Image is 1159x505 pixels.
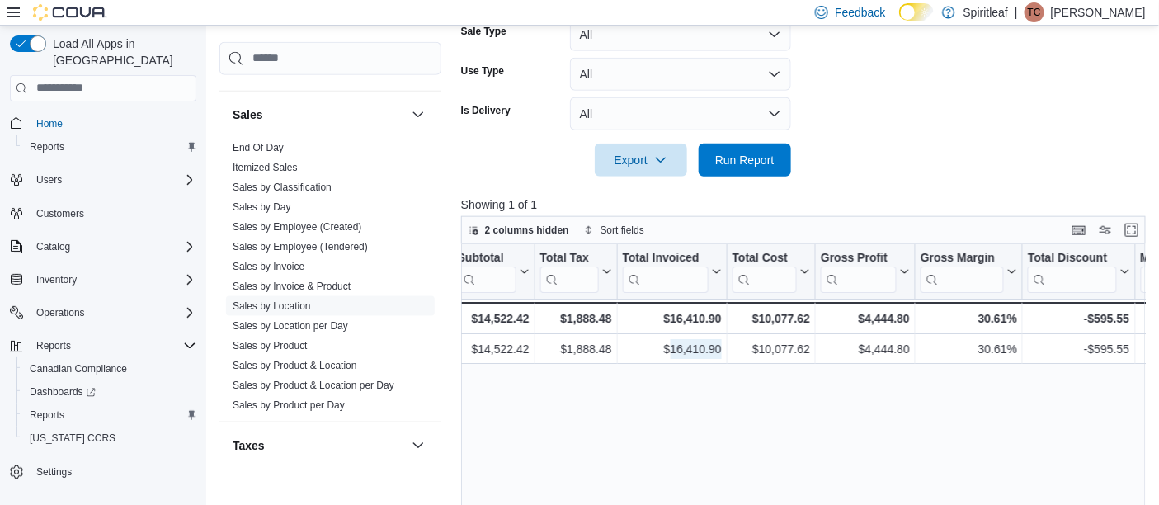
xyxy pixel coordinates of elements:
button: Display options [1095,220,1115,240]
button: Sort fields [577,220,651,240]
div: Total Invoiced [623,250,709,292]
span: Users [36,173,62,186]
button: Reports [16,135,203,158]
span: Sales by Classification [233,180,332,193]
span: Feedback [835,4,885,21]
p: Showing 1 of 1 [461,196,1153,213]
div: Gross Margin [921,250,1004,292]
a: Itemized Sales [233,161,298,172]
a: Sales by Location per Day [233,319,348,331]
span: Dashboards [30,385,96,399]
button: Gross Margin [921,250,1017,292]
div: Total Discount [1028,250,1116,292]
button: Sales [233,106,405,122]
button: 2 columns hidden [462,220,576,240]
a: Sales by Invoice & Product [233,280,351,291]
div: $1,888.48 [540,339,612,359]
span: Inventory [30,270,196,290]
div: Trevor C [1025,2,1044,22]
h3: Sales [233,106,263,122]
a: Sales by Day [233,201,291,212]
a: Reports [23,405,71,425]
span: Load All Apps in [GEOGRAPHIC_DATA] [46,35,196,68]
button: Export [595,144,687,177]
a: Sales by Employee (Created) [233,220,362,232]
button: Home [3,111,203,135]
div: Total Invoiced [623,250,709,266]
h3: Taxes [233,437,265,453]
a: Dashboards [23,382,102,402]
span: Reports [30,408,64,422]
div: 30.61% [921,309,1017,328]
div: Total Cost [733,250,797,292]
button: Operations [3,301,203,324]
label: Use Type [461,64,504,78]
span: Sales by Employee (Created) [233,219,362,233]
a: Dashboards [16,380,203,404]
a: Canadian Compliance [23,359,134,379]
button: All [570,58,791,91]
button: Catalog [30,237,77,257]
a: Sales by Product & Location per Day [233,379,394,390]
div: Gross Margin [921,250,1004,266]
button: Canadian Compliance [16,357,203,380]
a: Sales by Classification [233,181,332,192]
a: Reports [23,137,71,157]
span: Sales by Day [233,200,291,213]
button: Sales [408,104,428,124]
span: TC [1028,2,1041,22]
div: 30.61% [921,339,1017,359]
a: [US_STATE] CCRS [23,428,122,448]
button: Catalog [3,235,203,258]
span: Sales by Product & Location [233,358,357,371]
span: Sales by Invoice & Product [233,279,351,292]
span: Itemized Sales [233,160,298,173]
a: Sales by Product [233,339,308,351]
span: Reports [30,336,196,356]
button: Enter fullscreen [1122,220,1142,240]
span: Catalog [30,237,196,257]
span: Sort fields [601,224,644,237]
a: Sales by Invoice [233,260,304,271]
div: $4,444.80 [821,309,910,328]
span: Home [30,113,196,134]
div: $14,522.42 [458,309,530,328]
span: Customers [36,207,84,220]
div: $10,077.62 [733,309,810,328]
button: Subtotal [458,250,530,292]
div: Total Tax [540,250,599,266]
button: All [570,97,791,130]
span: Sales by Location per Day [233,319,348,332]
button: Customers [3,201,203,225]
div: $16,410.90 [623,339,722,359]
span: Operations [36,306,85,319]
button: Gross Profit [821,250,910,292]
button: Total Tax [540,250,612,292]
div: Total Discount [1028,250,1116,266]
p: Spiritleaf [963,2,1008,22]
p: | [1015,2,1018,22]
button: Total Invoiced [623,250,722,292]
span: Sales by Product & Location per Day [233,378,394,391]
a: Sales by Product & Location [233,359,357,370]
button: Total Cost [733,250,810,292]
button: Taxes [233,437,405,453]
span: Catalog [36,240,70,253]
span: Reports [36,339,71,352]
span: Export [605,144,677,177]
button: Operations [30,303,92,323]
div: Gross Profit [821,250,897,266]
div: $4,444.80 [821,339,910,359]
span: [US_STATE] CCRS [30,432,115,445]
a: Customers [30,204,91,224]
div: $10,077.62 [733,339,810,359]
a: Sales by Product per Day [233,399,345,410]
button: Users [3,168,203,191]
div: Sales [219,137,441,421]
button: Inventory [30,270,83,290]
span: Sales by Employee (Tendered) [233,239,368,252]
div: Total Tax [540,250,599,292]
span: Reports [23,137,196,157]
a: End Of Day [233,141,284,153]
